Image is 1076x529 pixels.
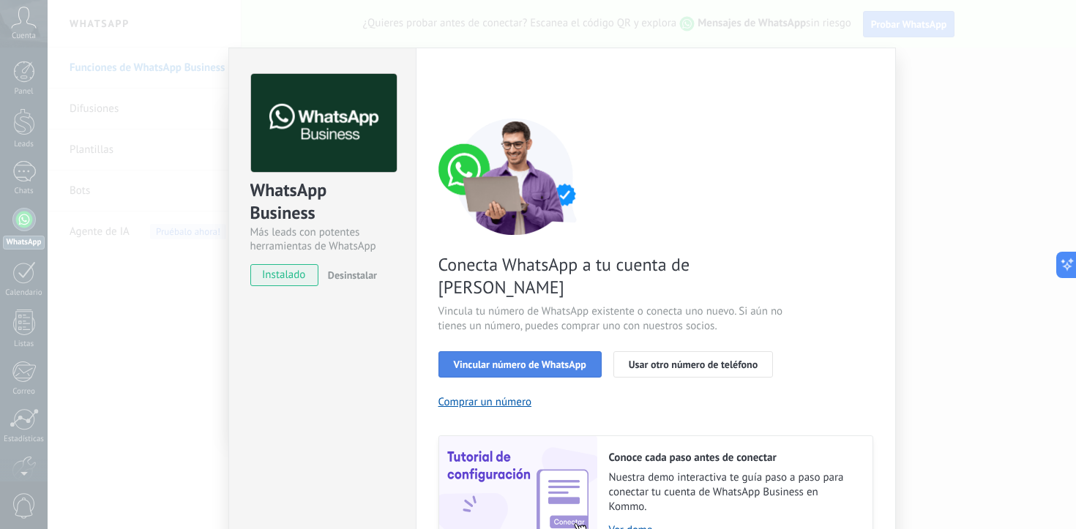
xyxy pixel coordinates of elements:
[251,74,397,173] img: logo_main.png
[328,269,377,282] span: Desinstalar
[250,179,395,225] div: WhatsApp Business
[251,264,318,286] span: instalado
[438,351,602,378] button: Vincular número de WhatsApp
[250,225,395,253] div: Más leads con potentes herramientas de WhatsApp
[609,451,858,465] h2: Conoce cada paso antes de conectar
[629,359,758,369] span: Usar otro número de teléfono
[609,470,858,514] span: Nuestra demo interactiva te guía paso a paso para conectar tu cuenta de WhatsApp Business en Kommo.
[438,253,787,299] span: Conecta WhatsApp a tu cuenta de [PERSON_NAME]
[438,304,787,334] span: Vincula tu número de WhatsApp existente o conecta uno nuevo. Si aún no tienes un número, puedes c...
[454,359,586,369] span: Vincular número de WhatsApp
[322,264,377,286] button: Desinstalar
[438,118,592,235] img: connect number
[438,395,532,409] button: Comprar un número
[613,351,773,378] button: Usar otro número de teléfono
